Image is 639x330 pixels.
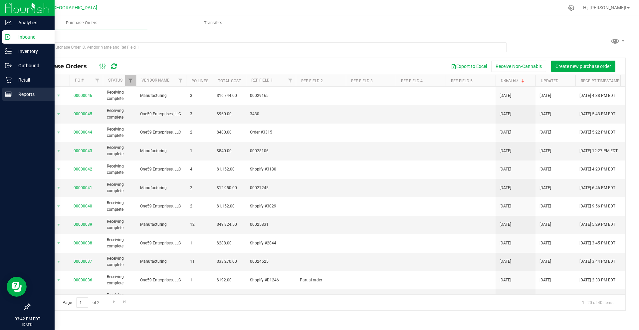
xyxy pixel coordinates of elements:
[12,19,52,27] p: Analytics
[141,78,169,83] a: Vendor Name
[500,185,511,191] span: [DATE]
[190,258,209,265] span: 11
[579,166,615,172] span: [DATE] 4:23 PM EDT
[579,221,615,228] span: [DATE] 5:29 PM EDT
[140,221,182,228] span: Manufacturing
[250,93,292,99] span: 00029165
[190,203,209,209] span: 2
[74,149,92,153] a: 00000043
[74,167,92,171] a: 00000042
[250,240,292,246] span: Shopify #2844
[301,79,323,83] a: Ref Field 2
[190,221,209,228] span: 12
[12,62,52,70] p: Outbound
[539,240,551,246] span: [DATE]
[285,75,296,86] a: Filter
[5,48,12,55] inline-svg: Inventory
[539,148,551,154] span: [DATE]
[190,166,209,172] span: 4
[107,218,132,231] span: Receiving complete
[217,221,237,228] span: $49,824.50
[55,220,63,229] span: select
[300,277,342,283] span: Partial order
[74,278,92,282] a: 00000036
[500,93,511,99] span: [DATE]
[107,181,132,194] span: Receiving complete
[500,111,511,117] span: [DATE]
[29,42,507,52] input: Search Purchase Order ID, Vendor Name and Ref Field 1
[107,274,132,286] span: Receiving complete
[140,129,182,136] span: One59 Enterprises, LLC
[3,322,52,327] p: [DATE]
[191,79,208,83] a: PO Lines
[107,126,132,139] span: Receiving complete
[5,77,12,83] inline-svg: Retail
[217,166,235,172] span: $1,152.00
[125,75,136,86] a: Filter
[250,185,292,191] span: 00027245
[74,112,92,116] a: 00000045
[501,78,526,83] a: Created
[140,111,182,117] span: One59 Enterprises, LLC
[12,76,52,84] p: Retail
[539,277,551,283] span: [DATE]
[120,297,129,306] a: Go to the last page
[140,148,182,154] span: Manufacturing
[500,166,511,172] span: [DATE]
[74,93,92,98] a: 00000046
[57,20,106,26] span: Purchase Orders
[140,203,182,209] span: One59 Enterprises, LLC
[190,277,209,283] span: 1
[74,222,92,227] a: 00000039
[539,129,551,136] span: [DATE]
[55,146,63,156] span: select
[539,111,551,117] span: [DATE]
[250,258,292,265] span: 00024625
[217,111,232,117] span: $960.00
[217,93,237,99] span: $16,744.00
[12,90,52,98] p: Reports
[218,79,241,83] a: Total Cost
[251,78,273,83] a: Ref Field 1
[107,145,132,157] span: Receiving complete
[579,129,615,136] span: [DATE] 5:22 PM EDT
[107,255,132,268] span: Receiving complete
[140,93,182,99] span: Manufacturing
[250,277,292,283] span: Shopify #D1246
[583,5,626,10] span: Hi, [PERSON_NAME]!
[92,75,103,86] a: Filter
[74,241,92,245] a: 00000038
[579,148,618,154] span: [DATE] 12:27 PM EDT
[500,240,511,246] span: [DATE]
[76,297,88,308] input: 1
[55,238,63,248] span: select
[3,316,52,322] p: 03:42 PM EDT
[500,129,511,136] span: [DATE]
[55,294,63,303] span: select
[107,292,132,305] span: Receiving complete
[74,259,92,264] a: 00000037
[217,258,237,265] span: $33,270.00
[447,61,491,72] button: Export to Excel
[555,64,611,69] span: Create new purchase order
[107,163,132,176] span: Receiving complete
[5,91,12,98] inline-svg: Reports
[140,258,182,265] span: Manufacturing
[16,16,147,30] a: Purchase Orders
[250,129,292,136] span: Order #3315
[140,240,182,246] span: One59 Enterprises, LLC
[539,93,551,99] span: [DATE]
[175,75,186,86] a: Filter
[579,258,615,265] span: [DATE] 3:44 PM EDT
[107,108,132,120] span: Receiving complete
[5,62,12,69] inline-svg: Outbound
[567,5,575,11] div: Manage settings
[75,78,84,83] a: PO #
[55,110,63,119] span: select
[74,185,92,190] a: 00000041
[401,79,423,83] a: Ref Field 4
[217,148,232,154] span: $840.00
[250,166,292,172] span: Shopify #3180
[35,63,94,70] span: Purchase Orders
[190,111,209,117] span: 3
